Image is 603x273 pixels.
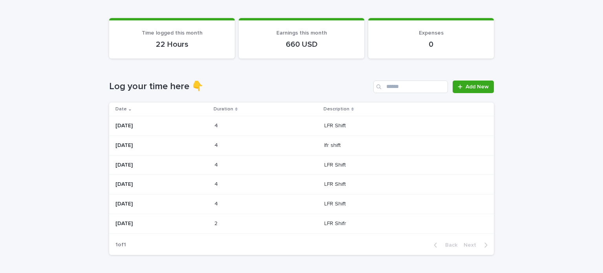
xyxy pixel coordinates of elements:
[214,199,219,207] p: 4
[464,242,481,248] span: Next
[115,162,208,169] p: [DATE]
[109,175,494,194] tr: [DATE]44 LFR ShiftLFR Shift
[378,40,484,49] p: 0
[324,199,347,207] p: LFR Shift
[324,180,347,188] p: LFR Shift
[214,160,219,169] p: 4
[214,105,233,114] p: Duration
[109,235,132,255] p: 1 of 1
[453,81,494,93] a: Add New
[115,181,208,188] p: [DATE]
[276,30,327,36] span: Earnings this month
[115,105,127,114] p: Date
[109,136,494,155] tr: [DATE]44 lfr shiftlfr shift
[115,123,208,129] p: [DATE]
[323,105,349,114] p: Description
[109,81,370,92] h1: Log your time here 👇
[142,30,203,36] span: Time logged this month
[214,219,219,227] p: 2
[109,194,494,214] tr: [DATE]44 LFR ShiftLFR Shift
[428,242,460,249] button: Back
[115,220,208,227] p: [DATE]
[115,201,208,207] p: [DATE]
[460,242,494,249] button: Next
[324,219,348,227] p: LFR Shifr
[324,160,347,169] p: LFR Shift
[109,214,494,233] tr: [DATE]22 LFR ShifrLFR Shifr
[109,116,494,136] tr: [DATE]44 LFR ShiftLFR Shift
[119,40,225,49] p: 22 Hours
[214,180,219,188] p: 4
[214,121,219,129] p: 4
[109,155,494,175] tr: [DATE]44 LFR ShiftLFR Shift
[466,84,489,90] span: Add New
[440,242,457,248] span: Back
[115,142,208,149] p: [DATE]
[248,40,355,49] p: 660 USD
[373,81,448,93] input: Search
[419,30,444,36] span: Expenses
[324,121,347,129] p: LFR Shift
[214,141,219,149] p: 4
[324,141,342,149] p: lfr shift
